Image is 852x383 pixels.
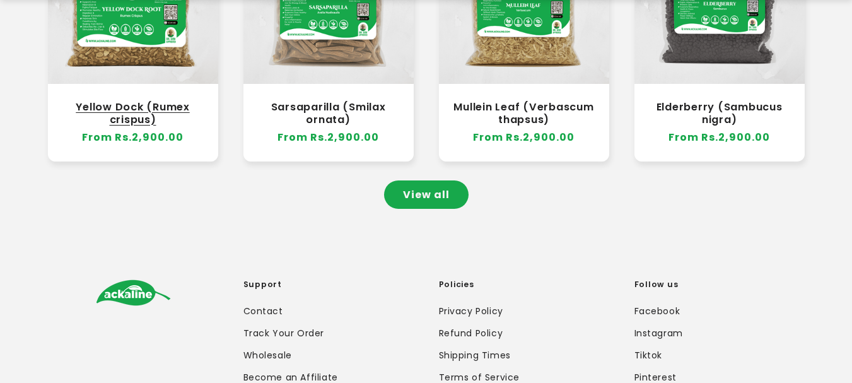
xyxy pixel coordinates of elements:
[243,322,325,345] a: Track Your Order
[647,101,792,126] a: Elderberry (Sambucus nigra)
[243,280,414,290] h2: Support
[634,303,680,322] a: Facebook
[439,345,511,367] a: Shipping Times
[256,101,401,126] a: Sarsaparilla (Smilax ornata)
[439,322,503,345] a: Refund Policy
[452,101,597,126] a: Mullein Leaf (Verbascum thapsus)
[439,280,609,290] h2: Policies
[634,280,805,290] h2: Follow us
[634,345,663,367] a: Tiktok
[384,180,469,209] a: View all products in the Alkaline Herbs collection
[61,101,206,126] a: Yellow Dock (Rumex crispus)
[243,303,283,322] a: Contact
[634,322,683,345] a: Instagram
[439,303,503,322] a: Privacy Policy
[243,345,292,367] a: Wholesale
